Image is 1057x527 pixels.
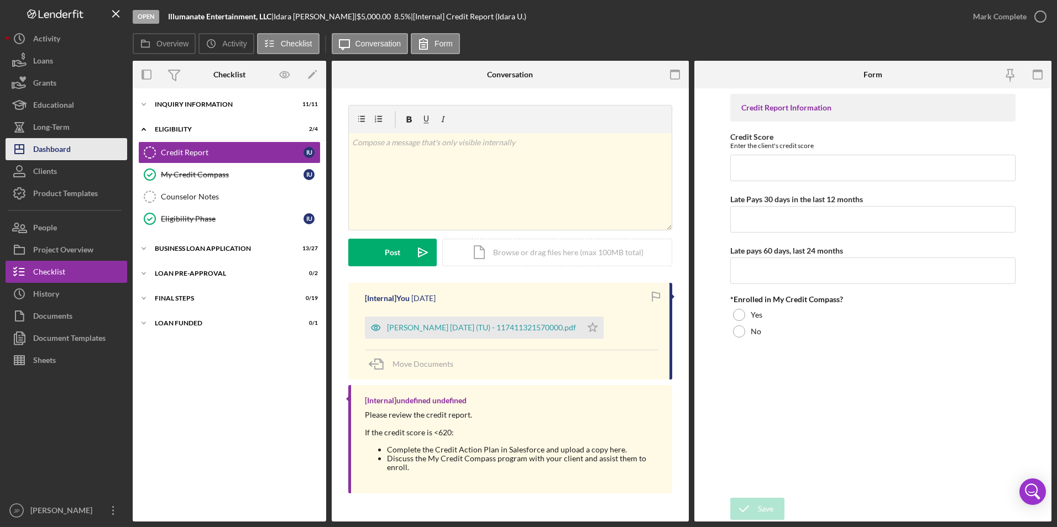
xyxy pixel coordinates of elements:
div: [Internal] You [365,294,410,303]
button: Documents [6,305,127,327]
button: People [6,217,127,239]
button: Dashboard [6,138,127,160]
button: Checklist [6,261,127,283]
div: Credit Report Information [741,103,1005,112]
div: My Credit Compass [161,170,304,179]
div: BUSINESS LOAN APPLICATION [155,245,290,252]
label: Form [435,39,453,48]
div: 0 / 1 [298,320,318,326]
button: Mark Complete [962,6,1051,28]
button: Form [411,33,460,54]
div: If the credit score is <620: [365,428,661,437]
button: Grants [6,72,127,94]
div: Idara [PERSON_NAME] | [274,12,357,21]
div: 8.5 % [394,12,411,21]
div: Clients [33,160,57,185]
div: Document Templates [33,327,106,352]
div: 0 / 19 [298,295,318,302]
div: Eligibility Phase [161,214,304,223]
label: Late Pays 30 days in the last 12 months [730,194,863,204]
div: [Internal] undefined undefined [365,396,467,405]
button: Checklist [257,33,320,54]
button: Post [348,239,437,266]
button: Move Documents [365,350,464,378]
div: Please review the credit report. [365,410,661,419]
div: 11 / 11 [298,101,318,108]
button: Activity [6,28,127,50]
div: 0 / 2 [298,270,318,277]
div: Project Overview [33,239,93,263]
div: Counselor Notes [161,192,320,201]
button: Conversation [332,33,409,54]
div: | [Internal] Credit Report (Idara U.) [411,12,526,21]
div: I U [304,147,315,158]
div: Sheets [33,349,56,374]
div: Dashboard [33,138,71,163]
div: ELIGIBILITY [155,126,290,133]
div: Loans [33,50,53,75]
div: Activity [33,28,60,52]
button: Educational [6,94,127,116]
a: Eligibility PhaseIU [138,208,321,230]
div: $5,000.00 [357,12,394,21]
label: Overview [156,39,189,48]
div: Open [133,10,159,24]
button: Long-Term [6,116,127,138]
button: Save [730,498,784,520]
div: Post [385,239,400,266]
button: Activity [198,33,254,54]
label: Conversation [355,39,401,48]
a: My Credit CompassIU [138,164,321,186]
button: Clients [6,160,127,182]
div: Enter the client's credit score [730,141,1016,150]
div: Mark Complete [973,6,1027,28]
button: Project Overview [6,239,127,261]
div: Form [864,70,882,79]
text: JP [13,508,19,514]
button: Document Templates [6,327,127,349]
button: Sheets [6,349,127,371]
button: [PERSON_NAME] [DATE] (TU) - 117411321570000.pdf [365,317,604,339]
label: Checklist [281,39,312,48]
button: JP[PERSON_NAME] [6,499,127,521]
label: Late pays 60 days, last 24 months [730,246,843,255]
li: Complete the Credit Action Plan in Salesforce and upload a copy here. [387,445,661,454]
a: Credit ReportIU [138,141,321,164]
div: People [33,217,57,241]
div: Grants [33,72,56,97]
div: LOAN PRE-APPROVAL [155,270,290,277]
time: 2025-08-21 19:48 [411,294,436,303]
button: History [6,283,127,305]
div: | [168,12,274,21]
label: Credit Score [730,132,773,141]
li: Discuss the My Credit Compass program with your client and assist them to enroll. [387,454,661,472]
div: Product Templates [33,182,98,207]
div: Save [758,498,773,520]
button: Loans [6,50,127,72]
div: FINAL STEPS [155,295,290,302]
label: No [751,327,761,336]
div: Long-Term [33,116,70,141]
div: Open Intercom Messenger [1019,478,1046,505]
div: Credit Report [161,148,304,157]
div: 2 / 4 [298,126,318,133]
div: Checklist [33,261,65,286]
div: [PERSON_NAME] [28,499,100,524]
button: Product Templates [6,182,127,204]
div: Checklist [213,70,245,79]
div: LOAN FUNDED [155,320,290,326]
